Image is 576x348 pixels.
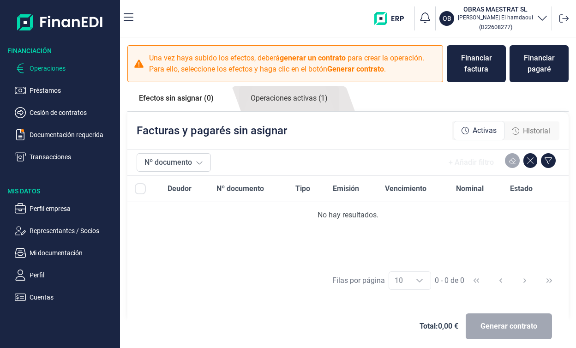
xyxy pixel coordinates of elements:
[15,63,116,74] button: Operaciones
[135,210,561,221] div: No hay resultados.
[465,270,487,292] button: First Page
[514,270,536,292] button: Next Page
[30,63,116,74] p: Operaciones
[439,5,548,32] button: OBOBRAS MAESTRAT SL[PERSON_NAME] El hamdaoui(B22608277)
[385,183,426,194] span: Vencimiento
[15,151,116,162] button: Transacciones
[15,292,116,303] button: Cuentas
[333,183,359,194] span: Emisión
[15,85,116,96] button: Préstamos
[30,247,116,258] p: Mi documentación
[510,45,569,82] button: Financiar pagaré
[30,270,116,281] p: Perfil
[458,14,533,21] p: [PERSON_NAME] El hamdaoui
[30,151,116,162] p: Transacciones
[327,65,384,73] b: Generar contrato
[168,183,192,194] span: Deudor
[30,129,116,140] p: Documentación requerida
[420,321,458,332] span: Total: 0,00 €
[135,183,146,194] div: All items unselected
[295,183,310,194] span: Tipo
[447,45,506,82] button: Financiar factura
[30,292,116,303] p: Cuentas
[15,203,116,214] button: Perfil empresa
[137,123,287,138] p: Facturas y pagarés sin asignar
[473,125,497,136] span: Activas
[137,153,211,172] button: Nº documento
[280,54,346,62] b: generar un contrato
[408,272,431,289] div: Choose
[443,14,451,23] p: OB
[454,53,498,75] div: Financiar factura
[15,247,116,258] button: Mi documentación
[15,225,116,236] button: Representantes / Socios
[479,24,512,30] small: Copiar cif
[510,183,533,194] span: Estado
[15,270,116,281] button: Perfil
[30,203,116,214] p: Perfil empresa
[517,53,561,75] div: Financiar pagaré
[435,277,464,284] span: 0 - 0 de 0
[15,107,116,118] button: Cesión de contratos
[17,7,103,37] img: Logo de aplicación
[374,12,411,25] img: erp
[332,275,385,286] div: Filas por página
[523,126,550,137] span: Historial
[30,225,116,236] p: Representantes / Socios
[216,183,264,194] span: Nº documento
[30,85,116,96] p: Préstamos
[454,121,504,140] div: Activas
[127,86,225,111] a: Efectos sin asignar (0)
[458,5,533,14] h3: OBRAS MAESTRAT SL
[538,270,560,292] button: Last Page
[30,107,116,118] p: Cesión de contratos
[504,122,558,140] div: Historial
[15,129,116,140] button: Documentación requerida
[490,270,512,292] button: Previous Page
[456,183,484,194] span: Nominal
[149,53,437,75] p: Una vez haya subido los efectos, deberá para crear la operación. Para ello, seleccione los efecto...
[239,86,339,111] a: Operaciones activas (1)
